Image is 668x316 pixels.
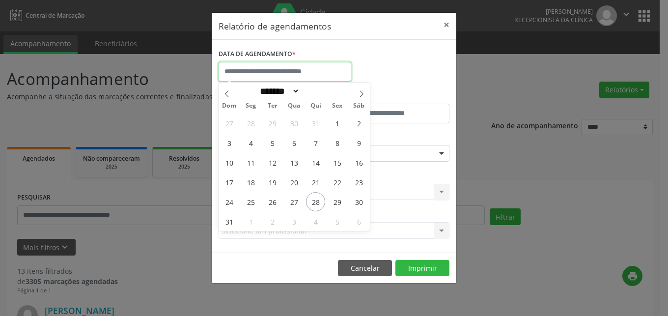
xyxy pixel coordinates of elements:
span: Julho 29, 2025 [263,114,282,133]
span: Agosto 9, 2025 [349,133,368,152]
span: Agosto 29, 2025 [328,192,347,211]
span: Agosto 7, 2025 [306,133,325,152]
span: Agosto 4, 2025 [241,133,260,152]
span: Agosto 31, 2025 [220,212,239,231]
button: Imprimir [395,260,449,277]
button: Cancelar [338,260,392,277]
span: Agosto 24, 2025 [220,192,239,211]
span: Agosto 19, 2025 [263,172,282,192]
label: ATÉ [336,88,449,104]
span: Agosto 28, 2025 [306,192,325,211]
span: Agosto 13, 2025 [284,153,304,172]
span: Agosto 10, 2025 [220,153,239,172]
span: Agosto 25, 2025 [241,192,260,211]
span: Agosto 14, 2025 [306,153,325,172]
span: Agosto 15, 2025 [328,153,347,172]
span: Agosto 18, 2025 [241,172,260,192]
span: Agosto 11, 2025 [241,153,260,172]
span: Agosto 3, 2025 [220,133,239,152]
span: Julho 27, 2025 [220,114,239,133]
span: Qua [283,103,305,109]
span: Julho 30, 2025 [284,114,304,133]
span: Agosto 17, 2025 [220,172,239,192]
span: Setembro 2, 2025 [263,212,282,231]
span: Setembro 1, 2025 [241,212,260,231]
label: DATA DE AGENDAMENTO [219,47,296,62]
span: Qui [305,103,327,109]
span: Setembro 5, 2025 [328,212,347,231]
span: Agosto 6, 2025 [284,133,304,152]
span: Agosto 8, 2025 [328,133,347,152]
span: Agosto 26, 2025 [263,192,282,211]
span: Agosto 27, 2025 [284,192,304,211]
span: Setembro 3, 2025 [284,212,304,231]
select: Month [256,86,300,96]
span: Agosto 16, 2025 [349,153,368,172]
span: Ter [262,103,283,109]
span: Agosto 12, 2025 [263,153,282,172]
span: Setembro 6, 2025 [349,212,368,231]
span: Seg [240,103,262,109]
span: Dom [219,103,240,109]
span: Sex [327,103,348,109]
span: Julho 28, 2025 [241,114,260,133]
span: Sáb [348,103,370,109]
span: Agosto 2, 2025 [349,114,368,133]
span: Agosto 22, 2025 [328,172,347,192]
span: Julho 31, 2025 [306,114,325,133]
input: Year [300,86,332,96]
span: Agosto 21, 2025 [306,172,325,192]
span: Agosto 30, 2025 [349,192,368,211]
span: Agosto 1, 2025 [328,114,347,133]
span: Agosto 23, 2025 [349,172,368,192]
span: Setembro 4, 2025 [306,212,325,231]
h5: Relatório de agendamentos [219,20,331,32]
span: Agosto 5, 2025 [263,133,282,152]
span: Agosto 20, 2025 [284,172,304,192]
button: Close [437,13,456,37]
